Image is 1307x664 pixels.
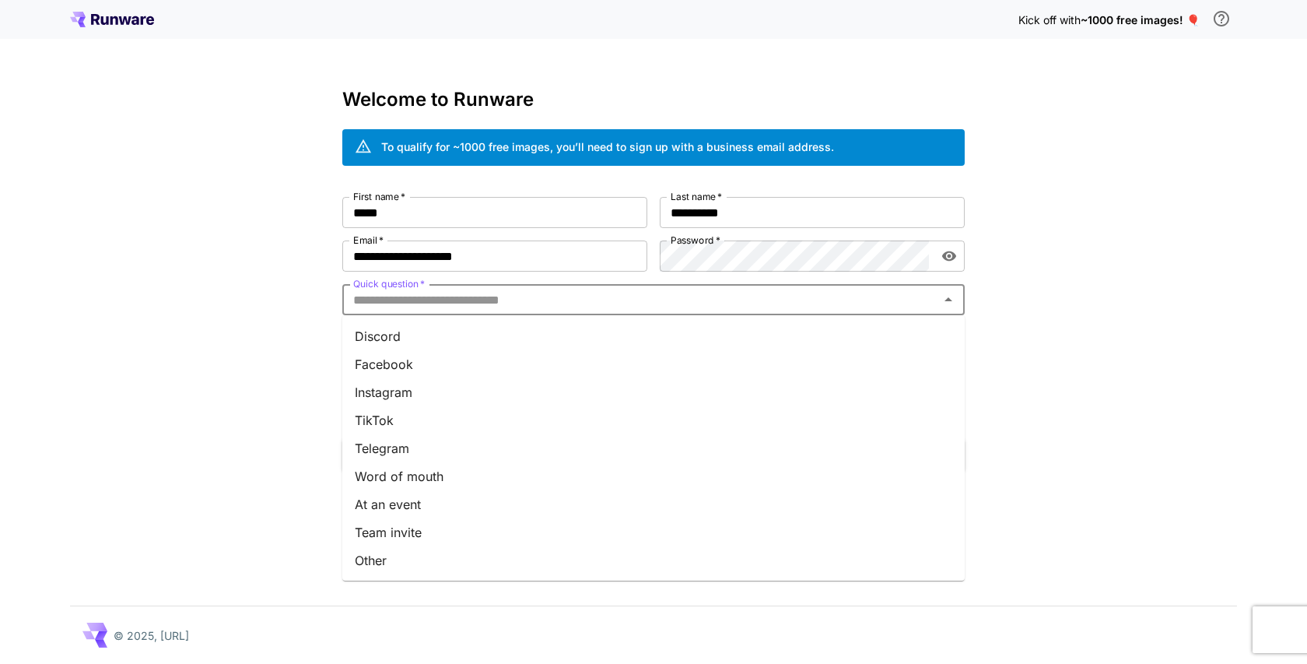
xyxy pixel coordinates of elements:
[671,234,720,247] label: Password
[342,378,965,406] li: Instagram
[937,289,959,311] button: Close
[114,627,189,644] p: © 2025, [URL]
[353,277,425,290] label: Quick question
[1018,13,1081,26] span: Kick off with
[1081,13,1200,26] span: ~1000 free images! 🎈
[381,139,834,155] div: To qualify for ~1000 free images, you’ll need to sign up with a business email address.
[1206,3,1237,34] button: In order to qualify for free credit, you need to sign up with a business email address and click ...
[342,89,965,111] h3: Welcome to Runware
[353,190,405,203] label: First name
[342,490,965,518] li: At an event
[342,322,965,350] li: Discord
[353,234,384,247] label: Email
[342,462,965,490] li: Word of mouth
[342,518,965,546] li: Team invite
[342,434,965,462] li: Telegram
[342,406,965,434] li: TikTok
[671,190,722,203] label: Last name
[342,546,965,574] li: Other
[935,242,963,270] button: toggle password visibility
[342,350,965,378] li: Facebook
